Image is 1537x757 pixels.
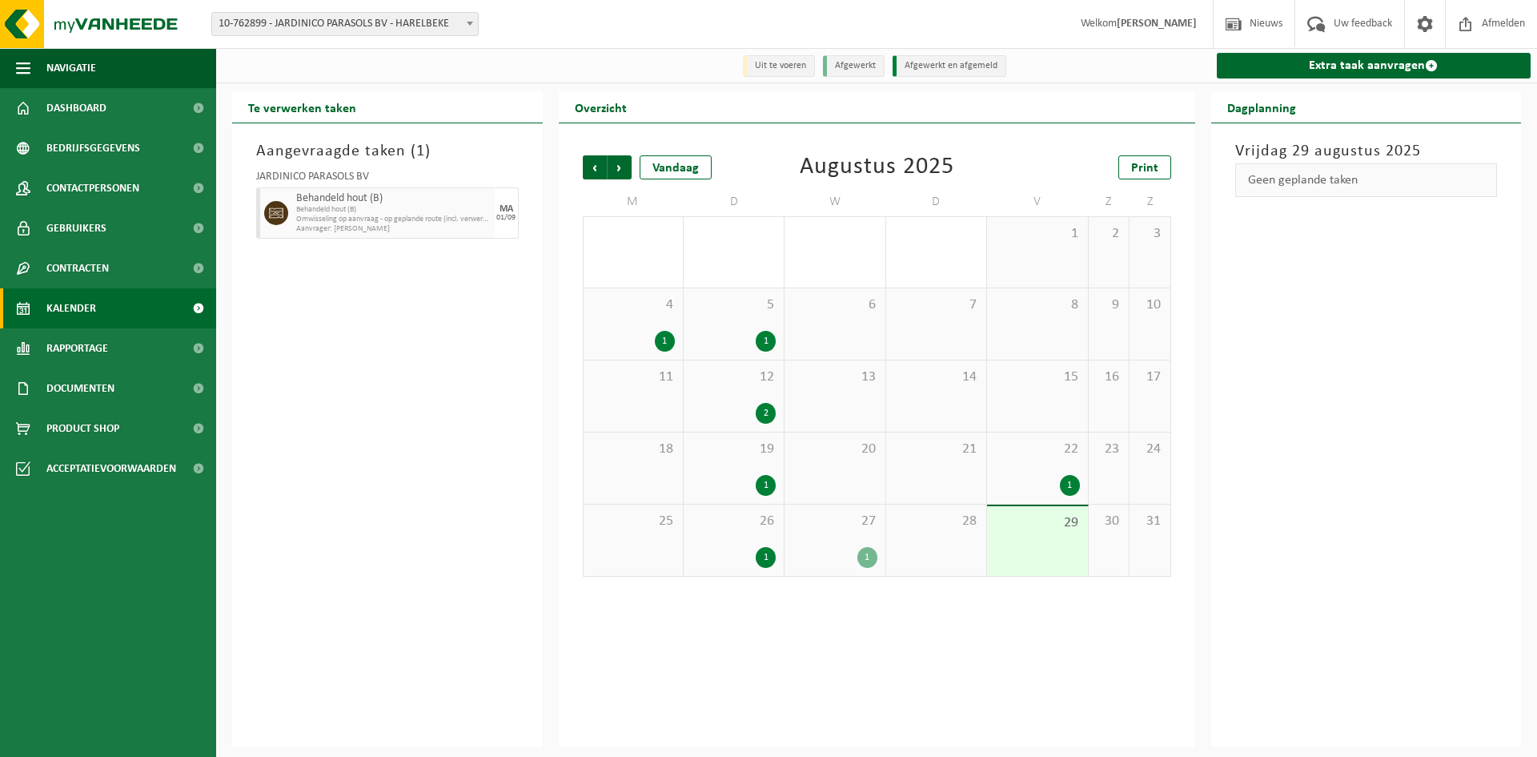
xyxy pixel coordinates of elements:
[46,48,96,88] span: Navigatie
[1235,163,1498,197] div: Geen geplande taken
[296,205,491,215] span: Behandeld hout (B)
[256,171,519,187] div: JARDINICO PARASOLS BV
[211,12,479,36] span: 10-762899 - JARDINICO PARASOLS BV - HARELBEKE
[500,204,513,214] div: MA
[46,328,108,368] span: Rapportage
[1130,187,1170,216] td: Z
[496,214,516,222] div: 01/09
[800,155,954,179] div: Augustus 2025
[793,296,877,314] span: 6
[692,296,776,314] span: 5
[1211,91,1312,123] h2: Dagplanning
[894,513,978,530] span: 28
[995,296,1079,314] span: 8
[296,224,491,234] span: Aanvrager: [PERSON_NAME]
[823,55,885,77] li: Afgewerkt
[893,55,1006,77] li: Afgewerkt en afgemeld
[583,155,607,179] span: Vorige
[756,331,776,352] div: 1
[1097,225,1121,243] span: 2
[995,514,1079,532] span: 29
[46,288,96,328] span: Kalender
[692,513,776,530] span: 26
[894,441,978,458] span: 21
[1138,441,1162,458] span: 24
[1097,296,1121,314] span: 9
[46,168,139,208] span: Contactpersonen
[1217,53,1531,79] a: Extra taak aanvragen
[1118,155,1171,179] a: Print
[995,441,1079,458] span: 22
[1138,225,1162,243] span: 3
[46,88,106,128] span: Dashboard
[857,547,877,568] div: 1
[785,187,885,216] td: W
[592,368,675,386] span: 11
[756,547,776,568] div: 1
[756,475,776,496] div: 1
[756,403,776,424] div: 2
[608,155,632,179] span: Volgende
[743,55,815,77] li: Uit te voeren
[1138,513,1162,530] span: 31
[1235,139,1498,163] h3: Vrijdag 29 augustus 2025
[416,143,425,159] span: 1
[886,187,987,216] td: D
[1138,368,1162,386] span: 17
[46,449,176,489] span: Acceptatievoorwaarden
[1138,296,1162,314] span: 10
[592,296,675,314] span: 4
[46,409,119,449] span: Product Shop
[1131,162,1158,175] span: Print
[995,368,1079,386] span: 15
[692,441,776,458] span: 19
[592,513,675,530] span: 25
[46,368,114,409] span: Documenten
[296,215,491,224] span: Omwisseling op aanvraag - op geplande route (incl. verwerking)
[559,91,643,123] h2: Overzicht
[46,208,106,248] span: Gebruikers
[583,187,684,216] td: M
[1060,475,1080,496] div: 1
[640,155,712,179] div: Vandaag
[793,441,877,458] span: 20
[1089,187,1130,216] td: Z
[987,187,1088,216] td: V
[894,296,978,314] span: 7
[692,368,776,386] span: 12
[1117,18,1197,30] strong: [PERSON_NAME]
[995,225,1079,243] span: 1
[46,128,140,168] span: Bedrijfsgegevens
[1097,368,1121,386] span: 16
[684,187,785,216] td: D
[212,13,478,35] span: 10-762899 - JARDINICO PARASOLS BV - HARELBEKE
[1097,441,1121,458] span: 23
[655,331,675,352] div: 1
[592,441,675,458] span: 18
[296,192,491,205] span: Behandeld hout (B)
[46,248,109,288] span: Contracten
[894,368,978,386] span: 14
[256,139,519,163] h3: Aangevraagde taken ( )
[793,368,877,386] span: 13
[1097,513,1121,530] span: 30
[793,513,877,530] span: 27
[232,91,372,123] h2: Te verwerken taken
